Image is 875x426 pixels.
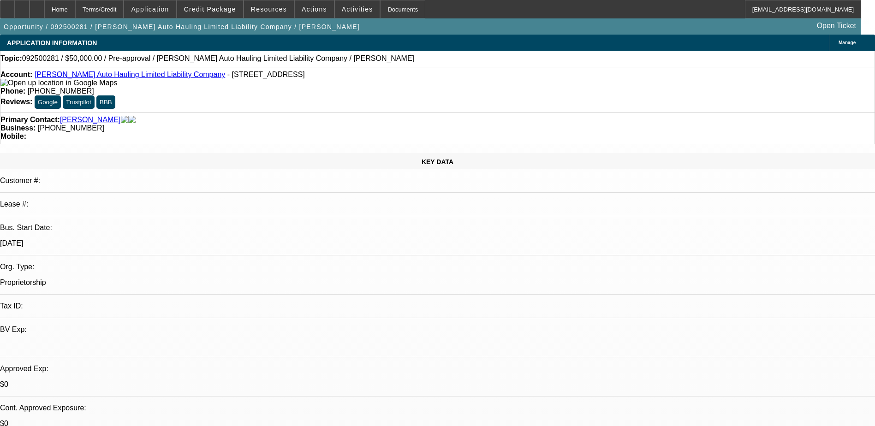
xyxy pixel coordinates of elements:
[0,132,26,140] strong: Mobile:
[0,124,36,132] strong: Business:
[7,39,97,47] span: APPLICATION INFORMATION
[813,18,860,34] a: Open Ticket
[35,71,226,78] a: [PERSON_NAME] Auto Hauling Limited Liability Company
[0,71,32,78] strong: Account:
[295,0,334,18] button: Actions
[302,6,327,13] span: Actions
[131,6,169,13] span: Application
[0,79,117,87] img: Open up location in Google Maps
[63,95,94,109] button: Trustpilot
[422,158,453,166] span: KEY DATA
[124,0,176,18] button: Application
[0,98,32,106] strong: Reviews:
[177,0,243,18] button: Credit Package
[0,87,25,95] strong: Phone:
[839,40,856,45] span: Manage
[251,6,287,13] span: Resources
[0,116,60,124] strong: Primary Contact:
[244,0,294,18] button: Resources
[0,54,22,63] strong: Topic:
[184,6,236,13] span: Credit Package
[28,87,94,95] span: [PHONE_NUMBER]
[38,124,104,132] span: [PHONE_NUMBER]
[4,23,360,30] span: Opportunity / 092500281 / [PERSON_NAME] Auto Hauling Limited Liability Company / [PERSON_NAME]
[0,79,117,87] a: View Google Maps
[96,95,115,109] button: BBB
[22,54,414,63] span: 092500281 / $50,000.00 / Pre-approval / [PERSON_NAME] Auto Hauling Limited Liability Company / [P...
[227,71,305,78] span: - [STREET_ADDRESS]
[335,0,380,18] button: Activities
[342,6,373,13] span: Activities
[60,116,121,124] a: [PERSON_NAME]
[35,95,61,109] button: Google
[128,116,136,124] img: linkedin-icon.png
[121,116,128,124] img: facebook-icon.png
